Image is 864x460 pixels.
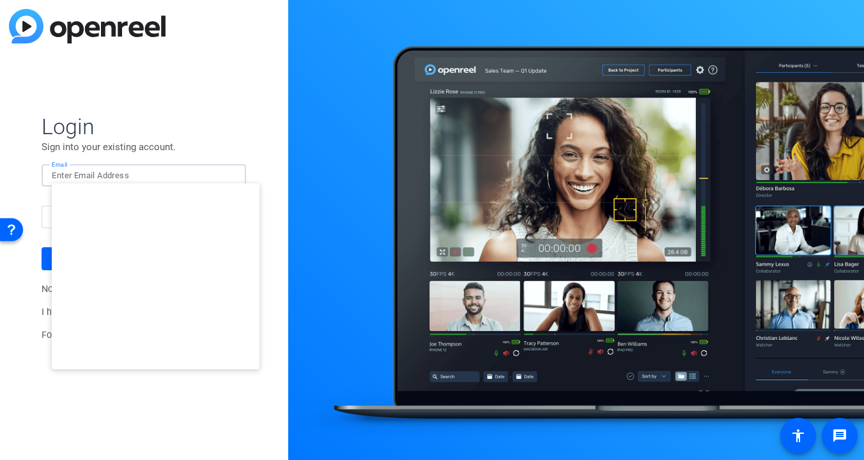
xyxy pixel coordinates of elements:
mat-icon: message [832,428,847,443]
input: Enter Email Address [52,168,236,183]
span: Forgot password? [42,330,162,341]
span: Login [42,113,246,140]
mat-label: Email [52,161,68,168]
img: blue-gradient.svg [9,9,166,43]
span: No account? [42,284,175,295]
img: icon_180.svg [220,168,229,183]
mat-icon: accessibility [791,428,806,443]
span: I have a Session ID. [42,307,193,318]
p: Sign into your existing account. [42,140,246,154]
button: Sign in [42,247,246,270]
